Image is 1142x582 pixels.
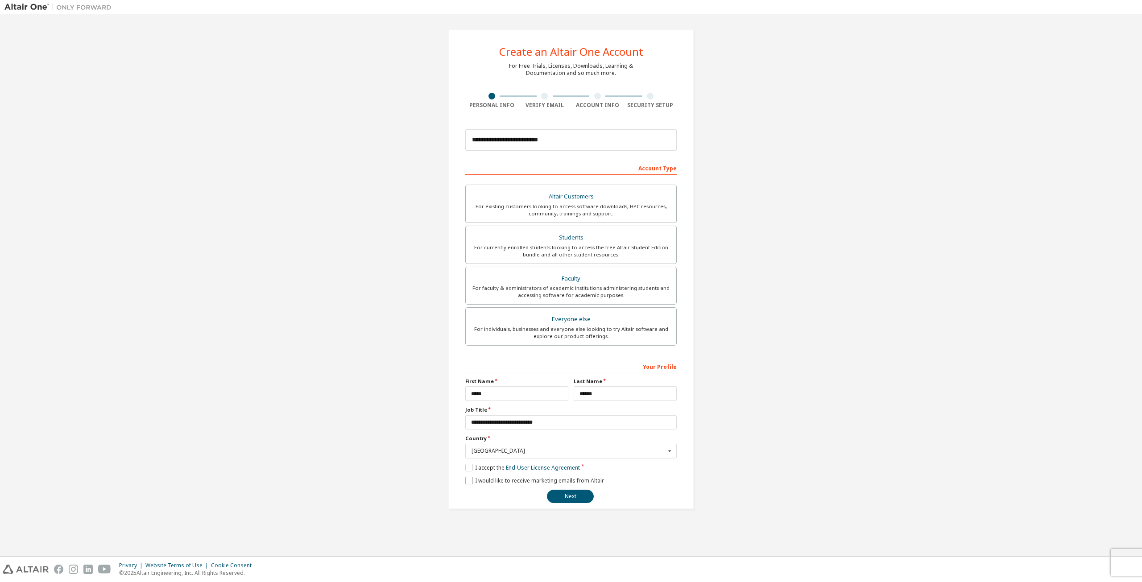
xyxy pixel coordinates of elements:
[3,565,49,574] img: altair_logo.svg
[506,464,580,471] a: End-User License Agreement
[472,448,666,454] div: [GEOGRAPHIC_DATA]
[4,3,116,12] img: Altair One
[119,569,257,577] p: © 2025 Altair Engineering, Inc. All Rights Reserved.
[145,562,211,569] div: Website Terms of Use
[509,62,633,77] div: For Free Trials, Licenses, Downloads, Learning & Documentation and so much more.
[465,464,580,471] label: I accept the
[471,272,671,285] div: Faculty
[624,102,677,109] div: Security Setup
[465,435,677,442] label: Country
[571,102,624,109] div: Account Info
[465,359,677,373] div: Your Profile
[83,565,93,574] img: linkedin.svg
[547,490,594,503] button: Next
[471,203,671,217] div: For existing customers looking to access software downloads, HPC resources, community, trainings ...
[465,378,568,385] label: First Name
[465,406,677,413] label: Job Title
[499,46,643,57] div: Create an Altair One Account
[574,378,677,385] label: Last Name
[69,565,78,574] img: instagram.svg
[471,244,671,258] div: For currently enrolled students looking to access the free Altair Student Edition bundle and all ...
[54,565,63,574] img: facebook.svg
[119,562,145,569] div: Privacy
[471,326,671,340] div: For individuals, businesses and everyone else looking to try Altair software and explore our prod...
[98,565,111,574] img: youtube.svg
[465,102,518,109] div: Personal Info
[465,161,677,175] div: Account Type
[471,190,671,203] div: Altair Customers
[471,285,671,299] div: For faculty & administrators of academic institutions administering students and accessing softwa...
[471,231,671,244] div: Students
[465,477,604,484] label: I would like to receive marketing emails from Altair
[211,562,257,569] div: Cookie Consent
[471,313,671,326] div: Everyone else
[518,102,571,109] div: Verify Email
